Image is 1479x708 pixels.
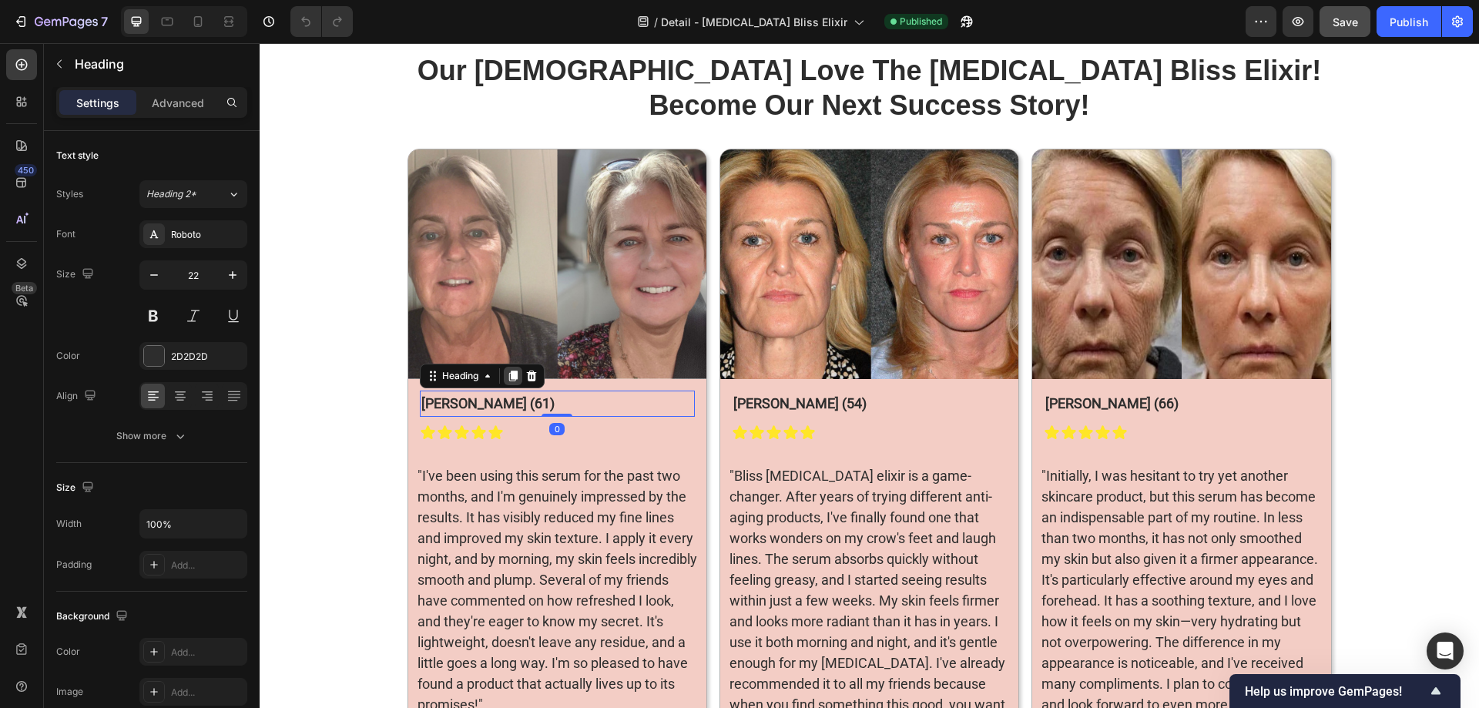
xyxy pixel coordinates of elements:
div: Add... [171,559,243,572]
div: Image [56,685,83,699]
button: Save [1320,6,1370,37]
span: "Bliss [MEDICAL_DATA] elixir is a game-changer. After years of trying different anti-aging produc... [470,424,746,690]
button: Show survey - Help us improve GemPages! [1245,682,1445,700]
div: Text style [56,149,99,163]
div: Beta [12,282,37,294]
div: Color [56,645,80,659]
div: Styles [56,187,83,201]
div: Font [56,227,75,241]
div: Publish [1390,14,1428,30]
iframe: Design area [260,43,1479,708]
div: Padding [56,558,92,572]
p: Heading [75,55,241,73]
div: Width [56,517,82,531]
button: Publish [1377,6,1441,37]
div: Background [56,606,131,627]
input: Auto [140,510,246,538]
span: "Initially, I was hesitant to try yet another skincare product, but this serum has become an indi... [782,424,1058,690]
div: Undo/Redo [290,6,353,37]
strong: [PERSON_NAME] (66) [786,352,919,368]
div: Color [56,349,80,363]
p: 7 [101,12,108,31]
span: Published [900,15,942,29]
div: Align [56,386,99,407]
img: 64.png [461,106,759,337]
span: Help us improve GemPages! [1245,684,1427,699]
div: 0 [290,380,305,392]
p: Advanced [152,95,204,111]
div: 450 [15,164,37,176]
div: 2D2D2D [171,350,243,364]
div: Add... [171,686,243,700]
div: Open Intercom Messenger [1427,633,1464,669]
div: Add... [171,646,243,659]
strong: [PERSON_NAME] (54) [474,352,607,368]
span: Detail - [MEDICAL_DATA] Bliss Elixir [661,14,847,30]
img: 65.png [773,106,1071,337]
button: Heading 2* [139,180,247,208]
button: 7 [6,6,115,37]
div: Size [56,478,97,498]
span: "I've been using this serum for the past two months, and I'm genuinely impressed by the results. ... [158,424,438,669]
button: Show more [56,422,247,450]
div: Size [56,264,97,285]
div: Show more [116,428,188,444]
p: Settings [76,95,119,111]
span: / [654,14,658,30]
div: Roboto [171,228,243,242]
span: Save [1333,15,1358,29]
span: Heading 2* [146,187,196,201]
